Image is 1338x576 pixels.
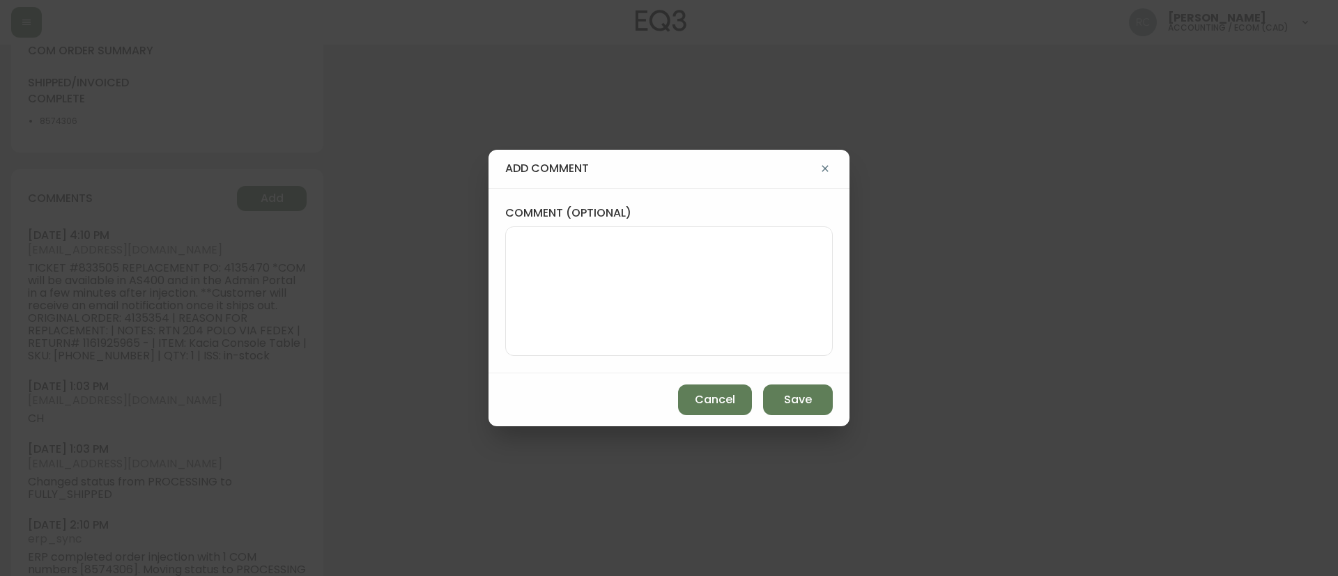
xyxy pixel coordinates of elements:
[678,384,752,415] button: Cancel
[505,205,833,221] label: comment (optional)
[695,392,735,407] span: Cancel
[784,392,812,407] span: Save
[505,161,817,176] h4: add comment
[763,384,833,415] button: Save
